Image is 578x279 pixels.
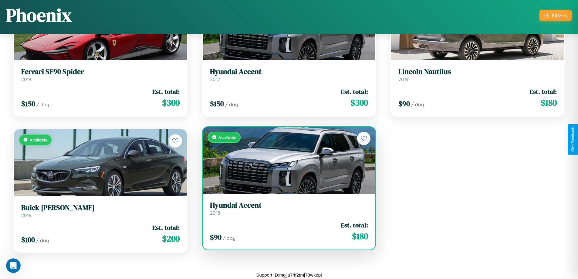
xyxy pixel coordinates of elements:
span: / day [36,237,49,243]
span: $ 300 [162,97,180,109]
a: Ferrari SF90 Spider2014 [21,67,180,82]
span: Est. total: [152,87,180,96]
span: $ 90 [398,99,410,109]
a: Buick [PERSON_NAME]2019 [21,203,180,218]
div: Give Feedback [571,127,575,152]
span: $ 90 [210,232,221,242]
span: / day [36,101,49,107]
span: $ 180 [541,97,557,109]
span: 2019 [21,212,32,218]
iframe: Intercom live chat [6,258,21,273]
span: Available [218,135,236,140]
span: Est. total: [341,221,368,230]
h3: Hyundai Accent [210,201,368,210]
span: Est. total: [529,87,557,96]
span: 2019 [398,76,409,82]
span: Est. total: [152,223,180,232]
span: 2018 [210,210,220,216]
span: $ 150 [210,99,224,109]
a: Hyundai Accent2018 [210,201,368,216]
button: Filters [539,10,572,21]
p: Support ID: mgjju74f2tmj78wkopj [256,271,322,279]
span: Est. total: [341,87,368,96]
span: $ 180 [352,230,368,242]
span: $ 150 [21,99,35,109]
a: Lincoln Nautilus2019 [398,67,557,82]
span: / day [223,235,235,241]
div: Filters [552,12,567,19]
span: $ 300 [350,97,368,109]
span: $ 200 [162,233,180,245]
h1: Phoenix [6,3,72,28]
span: $ 100 [21,235,35,245]
h3: Hyundai Accent [210,67,368,76]
h3: Buick [PERSON_NAME] [21,203,180,212]
a: Hyundai Accent2017 [210,67,368,82]
span: 2014 [21,76,32,82]
span: / day [411,101,424,107]
h3: Ferrari SF90 Spider [21,67,180,76]
span: Available [30,137,48,142]
h3: Lincoln Nautilus [398,67,557,76]
span: 2017 [210,76,220,82]
span: / day [225,101,238,107]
